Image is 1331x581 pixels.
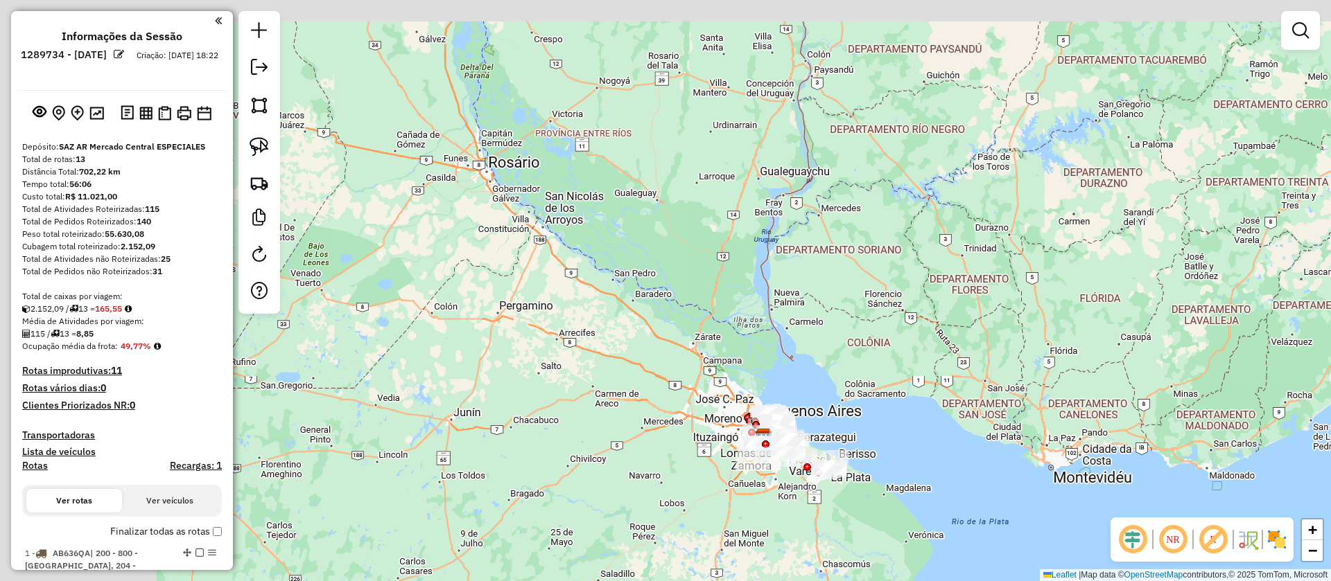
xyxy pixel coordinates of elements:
[22,240,222,253] div: Cubagem total roteirizado:
[79,166,121,177] strong: 702,22 km
[22,203,222,215] div: Total de Atividades Roteirizadas:
[155,103,174,123] button: Visualizar Romaneio
[760,415,794,429] div: Atividade não roteirizada - AMJ 840 S.A.
[1156,523,1190,556] span: Ocultar NR
[26,489,122,512] button: Ver rotas
[1308,521,1317,538] span: +
[121,241,155,251] strong: 2.152,09
[742,436,776,450] div: Atividade não roteirizada - CENTRAL DE RESTAURANTES SRL
[22,460,48,472] a: Rotas
[154,342,161,350] em: Média calculada utilizando a maior ocupação (%Peso ou %Cubagem) de cada rota da sessão. Rotas cro...
[76,328,94,339] strong: 8,85
[1079,570,1081,580] span: |
[87,103,107,122] button: Otimizar todas as rotas
[22,305,31,313] i: Cubagem total roteirizado
[245,17,273,48] a: Nova sessão e pesquisa
[250,96,269,115] img: Selecionar atividades - polígono
[22,429,222,441] h4: Transportadoras
[774,433,808,447] div: Atividade não roteirizada - NAI INTERNACIONAL
[105,229,144,239] strong: 55.630,08
[153,266,162,276] strong: 31
[1287,17,1314,44] a: Exibir filtros
[245,240,273,271] a: Reroteirizar Sessão
[101,382,106,394] strong: 0
[1040,569,1331,581] div: Map data © contributors,© 2025 TomTom, Microsoft
[51,330,60,338] i: Total de rotas
[131,49,224,62] div: Criação: [DATE] 18:22
[68,102,87,124] button: Adicionar Atividades
[161,253,171,264] strong: 25
[1124,570,1183,580] a: OpenStreetMap
[1116,523,1149,556] span: Ocultar deslocamento
[738,447,772,461] div: Atividade não roteirizada - MIS RESTO
[775,433,810,447] div: Atividade não roteirizada - CENTRAL DE RESTAURANTES
[22,166,222,178] div: Distância Total:
[1237,528,1259,551] img: Fluxo de ruas
[760,418,795,431] div: Atividade não roteirizada - ERD GASTRO S.A.
[22,328,222,340] div: 115 / 13 =
[95,303,122,314] strong: 165,55
[760,416,795,430] div: Atividade não roteirizada - PETRONA PASTRY S. A.
[208,548,216,557] em: Opções
[22,341,118,351] span: Ocupação média da frota:
[22,400,222,411] h4: Clientes Priorizados NR:
[118,102,137,124] button: Logs desbloquear sessão
[22,330,31,338] i: Total de Atividades
[53,548,90,558] span: AB636QA
[22,365,222,377] h4: Rotas improdutivas:
[59,141,205,152] strong: SAZ AR Mercado Central ESPECIALES
[22,382,222,394] h4: Rotas vários dias:
[250,137,269,157] img: Selecionar atividades - laço
[137,103,155,122] button: Visualizar relatório de Roteirização
[110,524,222,539] label: Finalizar todas as rotas
[1197,523,1230,556] span: Exibir rótulo
[769,429,804,443] div: Atividade não roteirizada - ARIZONA HARBOUR SA
[736,457,770,471] div: Atividade não roteirizada - SHOPING LOS NOGALES
[114,49,124,60] em: Alterar nome da sessão
[1266,528,1288,551] img: Exibir/Ocultar setores
[65,191,117,202] strong: R$ 11.021,00
[245,53,273,84] a: Exportar sessão
[245,204,273,235] a: Criar modelo
[22,178,222,190] div: Tempo total:
[22,315,222,328] div: Média de Atividades por viagem:
[22,446,222,458] h4: Lista de veículos
[121,341,151,351] strong: 49,77%
[22,253,222,265] div: Total de Atividades não Roteirizadas:
[22,153,222,166] div: Total de rotas:
[22,141,222,153] div: Depósito:
[770,437,805,451] div: Atividade não roteirizada - FAS-FOO SRL
[1308,542,1317,559] span: −
[752,408,787,422] div: Atividade não roteirizada - STEAKS & HORSES S.A.
[62,30,182,43] h4: Informações da Sessão
[130,399,135,411] strong: 0
[1302,540,1323,561] a: Zoom out
[21,48,107,61] h6: 1289734 - [DATE]
[194,103,214,123] button: Disponibilidade de veículos
[215,12,222,28] a: Clique aqui para minimizar o painel
[760,415,794,429] div: Atividade não roteirizada - ALICIA 1050 SA
[111,364,122,377] strong: 11
[22,228,222,240] div: Peso total roteirizado:
[755,428,773,446] img: SAZ AR Mercado Central ESPECIALES
[122,489,218,512] button: Ver veículos
[250,173,269,193] img: Criar rota
[137,216,151,226] strong: 140
[69,305,78,313] i: Total de rotas
[76,154,85,164] strong: 13
[760,417,795,431] div: Atividade não roteirizada - ADMINISTRACION HOTELERA CONO SUR S.A.
[22,190,222,203] div: Custo total:
[183,548,191,557] em: Alterar sequência das rotas
[22,265,222,278] div: Total de Pedidos não Roteirizados:
[757,414,792,428] div: Atividade não roteirizada - DELCAB EVENTOS Y CATERING S R L
[213,527,222,536] input: Finalizar todas as rotas
[125,305,132,313] i: Meta Caixas/viagem: 457,04 Diferença: -291,49
[174,103,194,123] button: Imprimir Rotas
[754,407,788,421] div: Atividade não roteirizada - FB LINEAS AEREAS S.A.
[22,290,222,303] div: Total de caixas por viagem:
[22,215,222,228] div: Total de Pedidos Roteirizados:
[1043,570,1077,580] a: Leaflet
[22,303,222,315] div: 2.152,09 / 13 =
[145,204,159,214] strong: 115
